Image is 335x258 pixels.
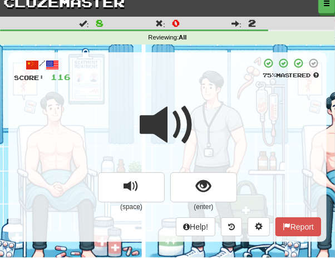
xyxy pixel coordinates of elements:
[155,19,165,27] span: :
[51,72,71,82] span: 116
[261,71,321,79] div: Mastered
[96,17,104,28] span: 8
[98,172,165,202] button: replay audio
[231,19,242,27] span: :
[179,34,186,41] strong: All
[14,58,71,72] div: /
[263,72,277,78] span: 75 %
[98,202,165,212] small: (space)
[176,217,215,236] button: Help!
[170,172,237,202] button: show sentence
[170,202,237,212] small: (enter)
[79,19,89,27] span: :
[172,17,180,28] span: 0
[221,217,242,236] button: Round history (alt+y)
[14,74,44,81] span: Score:
[275,217,321,236] button: Report
[248,17,256,28] span: 2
